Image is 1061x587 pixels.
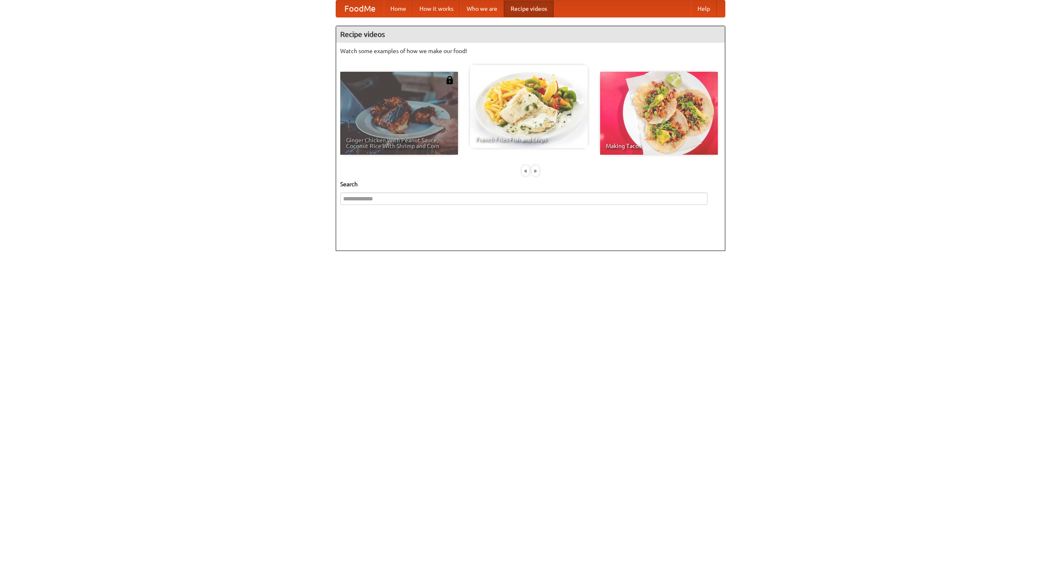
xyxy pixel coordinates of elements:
a: How it works [413,0,460,17]
div: « [522,166,529,176]
a: Help [691,0,717,17]
a: French Fries Fish and Chips [470,65,588,148]
h4: Recipe videos [336,26,725,43]
span: Making Tacos [606,143,712,149]
a: Recipe videos [504,0,554,17]
a: Who we are [460,0,504,17]
a: Home [384,0,413,17]
p: Watch some examples of how we make our food! [340,47,721,55]
h5: Search [340,180,721,188]
div: » [532,166,539,176]
a: FoodMe [336,0,384,17]
span: French Fries Fish and Chips [476,136,582,142]
a: Making Tacos [600,72,718,155]
img: 483408.png [446,76,454,84]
